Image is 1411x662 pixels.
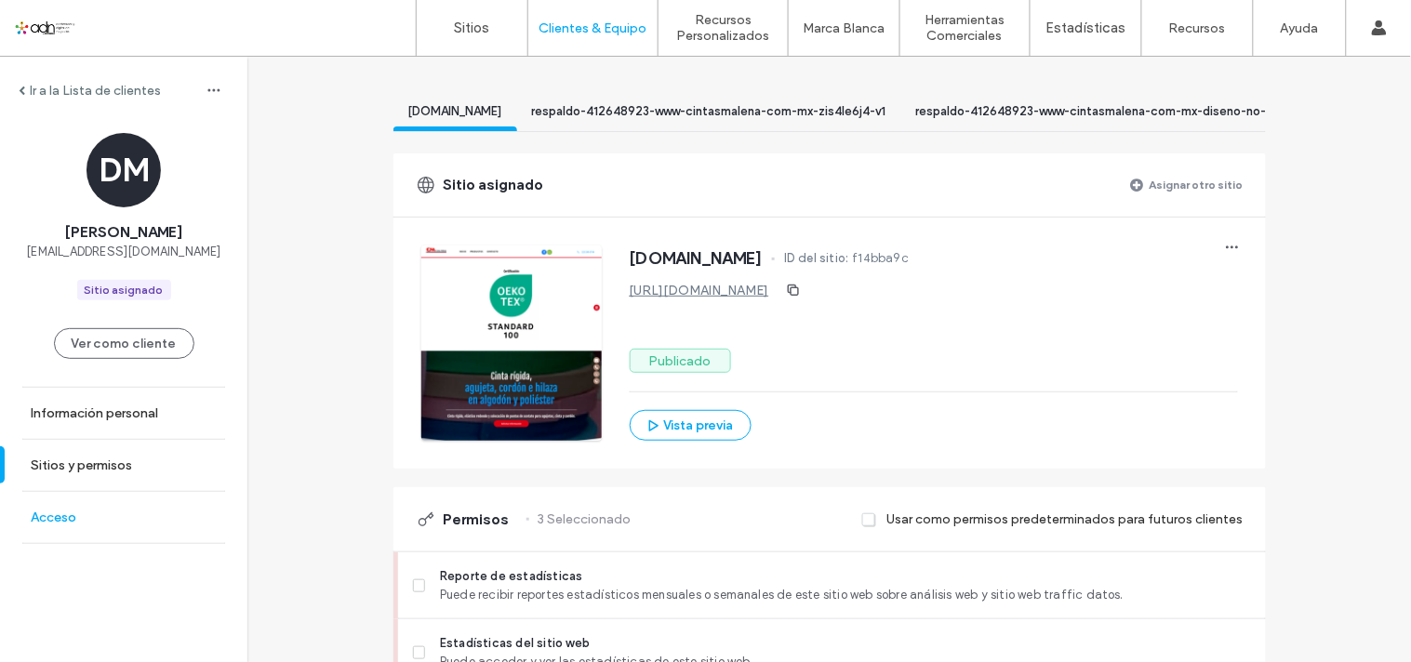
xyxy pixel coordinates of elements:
[444,175,544,195] span: Sitio asignado
[31,405,158,421] label: Información personal
[539,20,647,36] label: Clientes & Equipo
[784,249,849,268] span: ID del sitio:
[65,222,182,243] span: [PERSON_NAME]
[659,12,788,44] label: Recursos Personalizados
[87,133,161,207] div: DM
[804,20,885,36] label: Marca Blanca
[630,283,769,298] a: [URL][DOMAIN_NAME]
[1046,20,1126,36] label: Estadísticas
[1169,20,1226,36] label: Recursos
[1150,168,1244,201] label: Asignar otro sitio
[26,243,221,261] span: [EMAIL_ADDRESS][DOMAIN_NAME]
[455,20,490,36] label: Sitios
[887,502,1244,536] label: Usar como permisos predeterminados para futuros clientes
[440,567,1250,586] span: Reporte de estadísticas
[440,586,1250,604] span: Puede recibir reportes estadísticos mensuales o semanales de este sitio web sobre análisis web y ...
[630,410,752,441] button: Vista previa
[31,510,76,525] label: Acceso
[444,510,510,530] span: Permisos
[539,502,632,536] label: 3 Seleccionado
[916,104,1300,118] span: respaldo-412648923-www-cintasmalena-com-mx-diseno-no-gusto
[40,13,91,30] span: Ayuda
[30,83,161,99] label: Ir a la Lista de clientes
[408,104,502,118] span: [DOMAIN_NAME]
[630,349,731,373] label: Publicado
[630,249,764,268] span: [DOMAIN_NAME]
[900,12,1030,44] label: Herramientas Comerciales
[440,634,1250,653] span: Estadísticas del sitio web
[54,328,194,359] button: Ver como cliente
[1281,20,1319,36] label: Ayuda
[853,249,910,268] span: f14bba9c
[85,282,164,298] div: Sitio asignado
[532,104,886,118] span: respaldo-412648923-www-cintasmalena-com-mx-zis4le6j4-v1
[31,457,132,473] label: Sitios y permisos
